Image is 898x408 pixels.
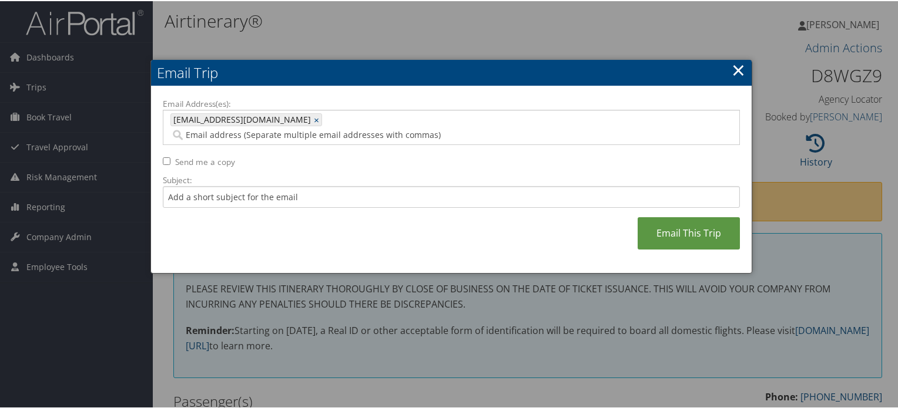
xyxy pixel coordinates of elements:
a: Email This Trip [638,216,740,248]
label: Email Address(es): [163,97,740,109]
label: Send me a copy [175,155,235,167]
input: Email address (Separate multiple email addresses with commas) [170,128,631,140]
a: × [732,57,745,80]
h2: Email Trip [151,59,752,85]
a: × [314,113,321,124]
span: [EMAIL_ADDRESS][DOMAIN_NAME] [171,113,311,124]
label: Subject: [163,173,740,185]
input: Add a short subject for the email [163,185,740,207]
